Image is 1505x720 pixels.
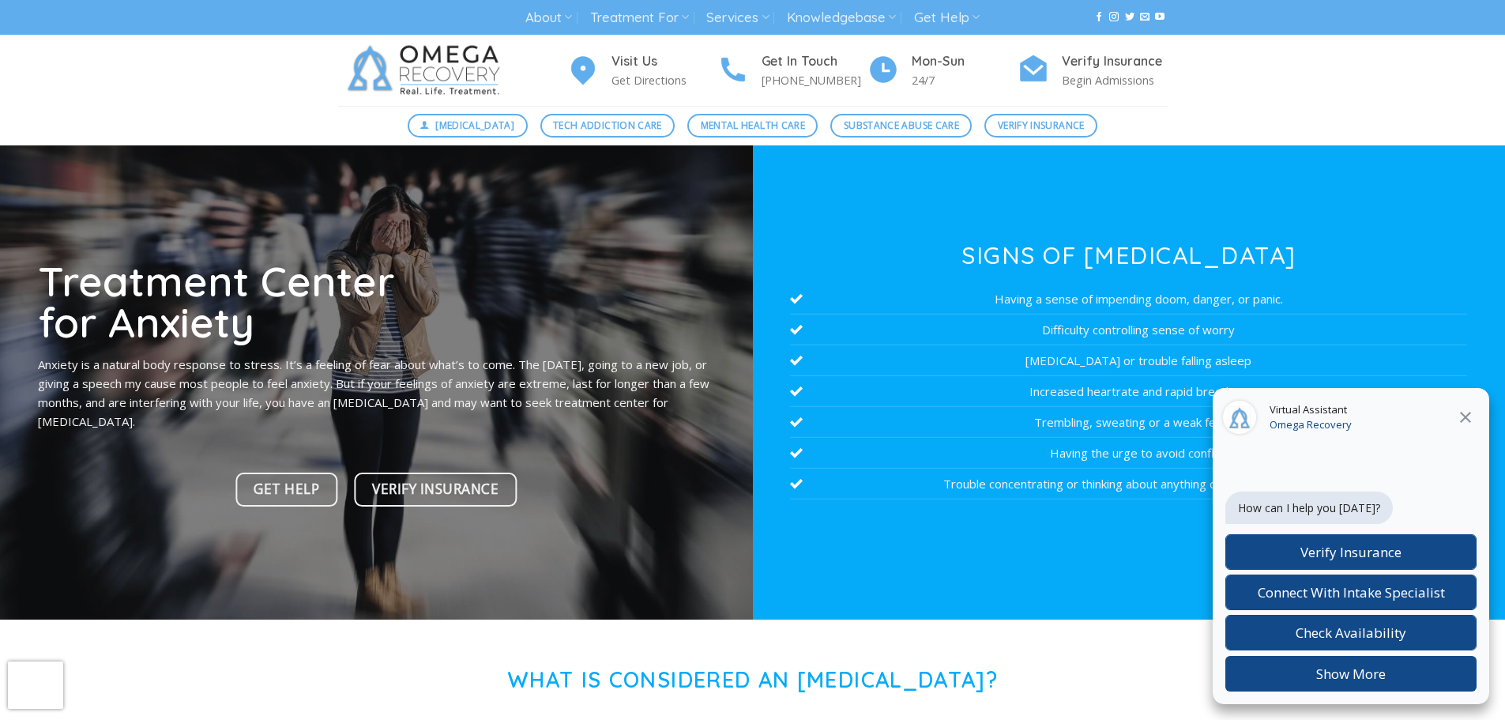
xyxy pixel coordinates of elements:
[1109,12,1119,23] a: Follow on Instagram
[790,469,1467,499] li: Trouble concentrating or thinking about anything other than the present
[790,376,1467,407] li: Increased heartrate and rapid breathing
[912,71,1018,89] p: 24/7
[236,473,338,507] a: Get Help
[553,118,662,133] span: Tech Addiction Care
[38,260,715,343] h1: Treatment Center for Anxiety
[1018,51,1168,90] a: Verify Insurance Begin Admissions
[762,71,867,89] p: [PHONE_NUMBER]
[372,478,499,500] span: Verify Insurance
[611,51,717,72] h4: Visit Us
[567,51,717,90] a: Visit Us Get Directions
[1140,12,1149,23] a: Send us an email
[8,662,63,709] iframe: reCAPTCHA
[254,478,319,500] span: Get Help
[706,3,769,32] a: Services
[790,315,1467,345] li: Difficulty controlling sense of worry
[590,3,689,32] a: Treatment For
[38,355,715,431] p: Anxiety is a natural body response to stress. It’s a feeling of fear about what’s to come. The [D...
[435,118,514,133] span: [MEDICAL_DATA]
[914,3,980,32] a: Get Help
[984,114,1097,138] a: Verify Insurance
[998,118,1085,133] span: Verify Insurance
[790,284,1467,315] li: Having a sense of impending doom, danger, or panic.
[611,71,717,89] p: Get Directions
[790,407,1467,438] li: Trembling, sweating or a weak feeling.
[787,3,896,32] a: Knowledgebase
[338,35,516,106] img: Omega Recovery
[790,438,1467,469] li: Having the urge to avoid conflict
[408,114,528,138] a: [MEDICAL_DATA]
[338,667,1168,693] h1: What is Considered an [MEDICAL_DATA]?
[1094,12,1104,23] a: Follow on Facebook
[790,345,1467,376] li: [MEDICAL_DATA] or trouble falling asleep
[830,114,972,138] a: Substance Abuse Care
[525,3,572,32] a: About
[912,51,1018,72] h4: Mon-Sun
[762,51,867,72] h4: Get In Touch
[790,243,1467,267] h3: Signs of [MEDICAL_DATA]
[1125,12,1134,23] a: Follow on Twitter
[717,51,867,90] a: Get In Touch [PHONE_NUMBER]
[354,473,517,507] a: Verify Insurance
[844,118,959,133] span: Substance Abuse Care
[1062,51,1168,72] h4: Verify Insurance
[1155,12,1164,23] a: Follow on YouTube
[701,118,805,133] span: Mental Health Care
[1062,71,1168,89] p: Begin Admissions
[687,114,818,138] a: Mental Health Care
[540,114,675,138] a: Tech Addiction Care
